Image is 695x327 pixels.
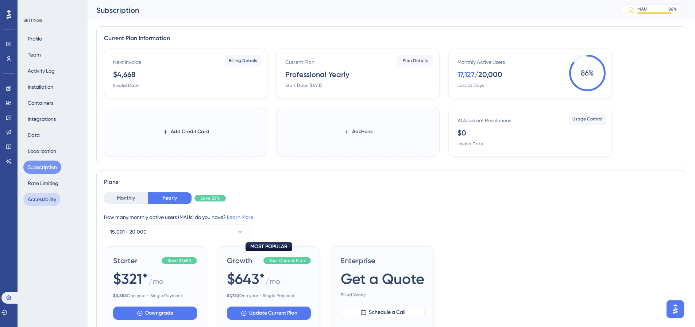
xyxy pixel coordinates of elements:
span: Schedule a Call [369,308,405,317]
div: $4,668 [113,69,135,80]
span: Plan Details [403,58,428,64]
span: One year - Single Payment [113,293,197,299]
div: Subscription [96,5,604,15]
span: Get a Quote [341,269,424,289]
b: $ 7,720 [227,293,239,298]
span: Add Credit Card [171,127,209,136]
span: Your Current Plan [269,258,305,263]
span: Billed Yearly [341,292,425,298]
iframe: UserGuiding AI Assistant Launcher [664,298,686,320]
button: Plan Details [397,55,433,66]
span: Enterprise [341,255,425,266]
button: Installation [23,80,58,93]
button: Localization [23,145,61,158]
span: / mo [266,276,280,290]
b: $ 3,853 [113,293,127,298]
button: Containers [23,96,58,109]
button: 15,001 - 20,000 [104,224,250,239]
div: 86 % [668,6,677,12]
span: 15,001 - 20,000 [110,227,147,236]
span: / mo [149,276,163,290]
div: Current Plan [285,58,314,66]
span: Save 30% [200,195,220,201]
span: Update Current Plan [249,309,297,318]
span: Billing Details [229,58,257,64]
div: Invalid Date [113,82,139,88]
button: Data [23,128,44,142]
span: 86 % [569,55,606,91]
div: How many monthly active users (MAUs) do you have? [104,213,679,222]
span: Growth [227,255,260,266]
button: Rate Limiting [23,177,63,190]
div: SETTINGS [23,18,82,23]
button: Schedule a Call [341,306,425,319]
button: Yearly [148,192,192,204]
div: Next Invoice [113,58,141,66]
button: Integrations [23,112,60,126]
div: $0 [457,128,466,138]
div: 17,127 [457,69,475,80]
button: Monthly [104,192,148,204]
div: MOST POPULAR [246,242,292,251]
span: Add-ons [352,127,372,136]
button: Accessibility [23,193,61,206]
button: Add-ons [332,125,384,138]
div: MAU [637,6,647,12]
div: AI Assistant Resolutions [457,116,511,125]
button: Profile [23,32,46,45]
div: Current Plan Information [104,34,679,43]
button: Subscription [23,161,61,174]
span: Save $1,655 [167,258,191,263]
button: Team [23,48,45,61]
div: Last 30 Days [457,82,484,88]
div: Start Date: [DATE] [285,82,322,88]
button: Billing Details [225,55,261,66]
span: $643* [227,269,265,289]
button: Downgrade [113,307,197,320]
span: Downgrade [145,309,173,318]
div: Monthly Active Users [457,58,505,66]
button: Update Current Plan [227,307,311,320]
span: $321* [113,269,148,289]
button: Usage Control [569,113,606,125]
div: Plans [104,178,679,186]
a: Learn More [227,214,253,220]
span: Usage Control [572,116,602,122]
button: Add Credit Card [151,125,221,138]
span: One year - Single Payment [227,293,311,299]
div: Professional Yearly [285,69,349,80]
div: Invalid Date [457,141,483,147]
div: / 20,000 [475,69,502,80]
span: Starter [113,255,159,266]
button: Activity Log [23,64,59,77]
